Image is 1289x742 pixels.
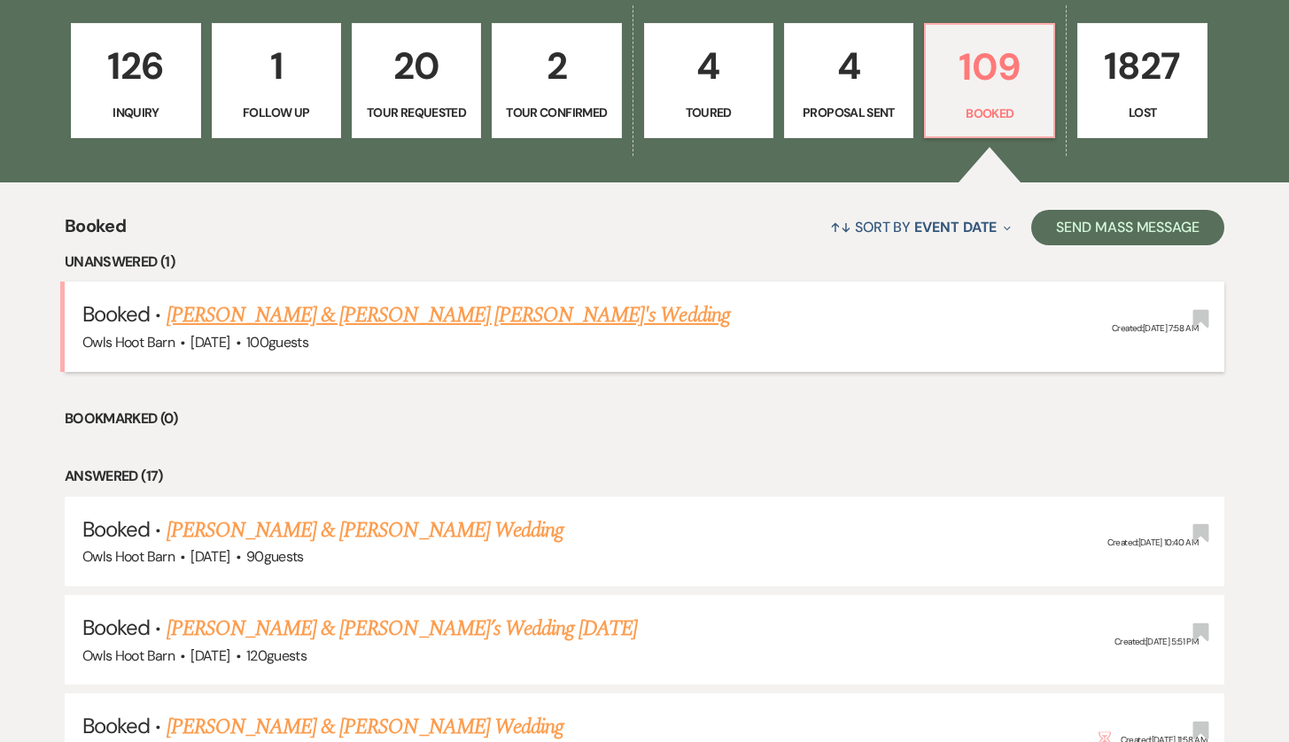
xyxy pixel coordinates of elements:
a: [PERSON_NAME] & [PERSON_NAME]’s Wedding [DATE] [167,613,638,645]
p: 126 [82,36,189,96]
p: Tour Confirmed [503,103,610,122]
p: 20 [363,36,470,96]
a: 4Toured [644,23,773,138]
span: Owls Hoot Barn [82,646,175,665]
p: 4 [656,36,762,96]
a: [PERSON_NAME] & [PERSON_NAME] Wedding [167,514,563,546]
p: Lost [1089,103,1195,122]
span: Owls Hoot Barn [82,547,175,566]
span: Created: [DATE] 7:58 AM [1112,322,1198,334]
li: Answered (17) [65,465,1224,488]
a: 2Tour Confirmed [492,23,621,138]
p: Tour Requested [363,103,470,122]
a: 4Proposal Sent [784,23,913,138]
span: [DATE] [190,547,229,566]
span: Booked [82,515,150,543]
a: 20Tour Requested [352,23,481,138]
p: 109 [936,37,1043,97]
p: 1827 [1089,36,1195,96]
a: 1827Lost [1077,23,1207,138]
span: ↑↓ [830,218,851,236]
a: 1Follow Up [212,23,341,138]
p: Inquiry [82,103,189,122]
span: [DATE] [190,646,229,665]
span: Booked [82,614,150,641]
span: Owls Hoot Barn [82,333,175,352]
span: Created: [DATE] 5:51 PM [1114,636,1198,647]
p: Toured [656,103,762,122]
span: Booked [65,213,126,251]
p: 2 [503,36,610,96]
li: Bookmarked (0) [65,407,1224,430]
a: 126Inquiry [71,23,200,138]
p: 1 [223,36,330,96]
a: [PERSON_NAME] & [PERSON_NAME] [PERSON_NAME]'s Wedding [167,299,730,331]
span: Booked [82,712,150,739]
p: Follow Up [223,103,330,122]
span: 90 guests [246,547,304,566]
span: 120 guests [246,646,307,665]
button: Sort By Event Date [823,204,1018,251]
span: Event Date [914,218,997,236]
span: Booked [82,300,150,328]
p: Booked [936,104,1043,123]
button: Send Mass Message [1031,210,1224,245]
span: [DATE] [190,333,229,352]
span: 100 guests [246,333,308,352]
span: Created: [DATE] 10:40 AM [1107,537,1198,549]
li: Unanswered (1) [65,251,1224,274]
p: Proposal Sent [796,103,902,122]
p: 4 [796,36,902,96]
a: 109Booked [924,23,1055,138]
